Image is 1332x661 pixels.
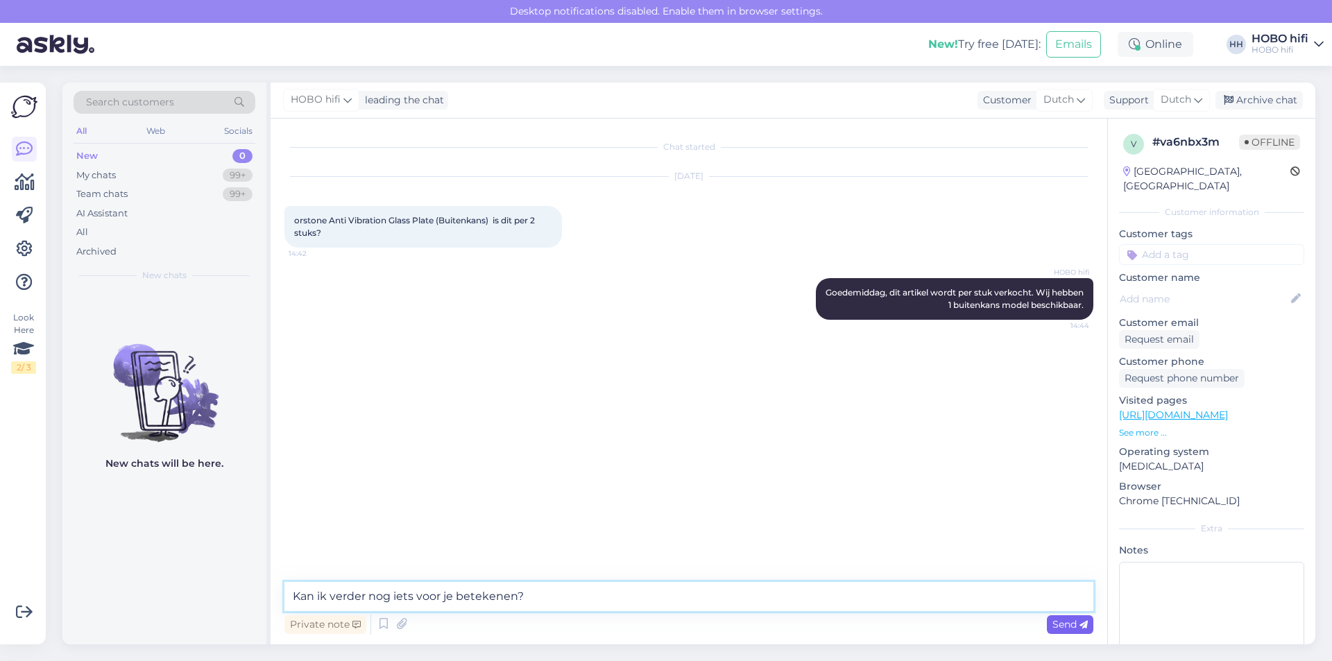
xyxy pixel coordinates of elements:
div: Online [1118,32,1193,57]
div: 2 / 3 [11,361,36,374]
div: 99+ [223,187,253,201]
div: Chat started [284,141,1093,153]
p: Customer email [1119,316,1304,330]
div: [DATE] [284,170,1093,182]
div: Extra [1119,522,1304,535]
span: Dutch [1043,92,1074,108]
p: Operating system [1119,445,1304,459]
p: Visited pages [1119,393,1304,408]
span: Offline [1239,135,1300,150]
img: Askly Logo [11,94,37,120]
div: Look Here [11,311,36,374]
div: Team chats [76,187,128,201]
div: Web [144,122,168,140]
span: HOBO hifi [1037,267,1089,277]
span: Send [1052,618,1088,630]
div: Request phone number [1119,369,1245,388]
span: Search customers [86,95,174,110]
div: # va6nbx3m [1152,134,1239,151]
span: orstone Anti Vibration Glass Plate (Buitenkans) is dit per 2 stuks? [294,215,537,238]
span: 14:44 [1037,320,1089,331]
p: New chats will be here. [105,456,223,471]
div: All [76,225,88,239]
div: 0 [232,149,253,163]
span: v [1131,139,1136,149]
div: HOBO hifi [1252,44,1308,55]
div: AI Assistant [76,207,128,221]
textarea: Kan ik verder nog iets voor je betekenen? [284,582,1093,611]
div: leading the chat [359,93,444,108]
div: Private note [284,615,366,634]
div: Customer information [1119,206,1304,218]
div: [GEOGRAPHIC_DATA], [GEOGRAPHIC_DATA] [1123,164,1290,194]
div: HOBO hifi [1252,33,1308,44]
span: Dutch [1161,92,1191,108]
p: Notes [1119,543,1304,558]
a: HOBO hifiHOBO hifi [1252,33,1324,55]
b: New! [928,37,958,51]
div: Customer [977,93,1032,108]
p: See more ... [1119,427,1304,439]
span: 14:42 [289,248,341,259]
img: No chats [62,319,266,444]
div: Socials [221,122,255,140]
input: Add a tag [1119,244,1304,265]
div: HH [1227,35,1246,54]
input: Add name [1120,291,1288,307]
p: [MEDICAL_DATA] [1119,459,1304,474]
p: Chrome [TECHNICAL_ID] [1119,494,1304,508]
div: Support [1104,93,1149,108]
span: HOBO hifi [291,92,341,108]
div: All [74,122,89,140]
div: New [76,149,98,163]
div: Archive chat [1215,91,1303,110]
p: Customer tags [1119,227,1304,241]
div: 99+ [223,169,253,182]
div: Request email [1119,330,1199,349]
div: My chats [76,169,116,182]
span: New chats [142,269,187,282]
p: Customer phone [1119,354,1304,369]
span: Goedemiddag, dit artikel wordt per stuk verkocht. Wij hebben 1 buitenkans model beschikbaar. [826,287,1086,310]
div: Try free [DATE]: [928,36,1041,53]
p: Customer name [1119,271,1304,285]
a: [URL][DOMAIN_NAME] [1119,409,1228,421]
p: Browser [1119,479,1304,494]
button: Emails [1046,31,1101,58]
div: Archived [76,245,117,259]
